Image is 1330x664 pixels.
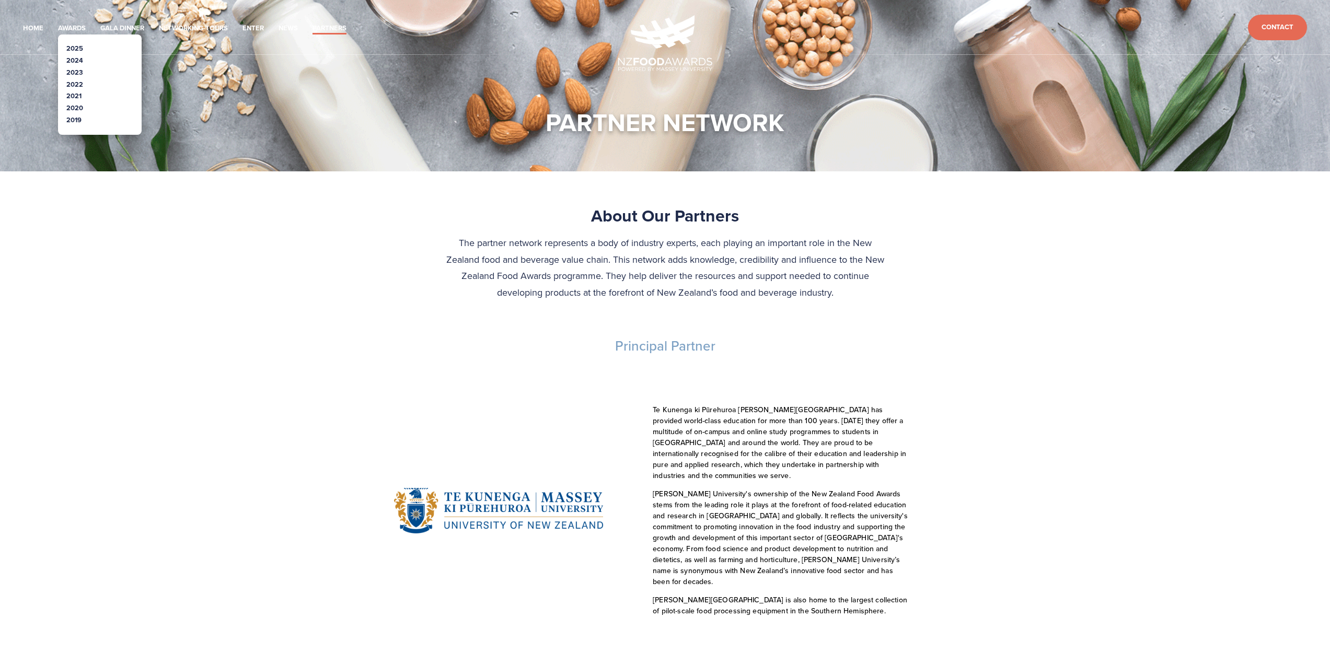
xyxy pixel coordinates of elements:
[159,22,228,34] a: Networking-Tours
[66,91,82,101] a: 2021
[279,22,298,34] a: News
[66,115,82,125] a: 2019
[23,22,43,34] a: Home
[591,203,739,228] strong: About Our Partners
[58,22,86,34] a: Awards
[313,22,346,34] a: Partners
[242,22,264,34] a: Enter
[445,235,885,300] p: The partner network represents a body of industry experts, each playing an important role in the ...
[66,79,83,89] a: 2022
[331,337,1000,355] h3: Principal Partner
[653,488,910,587] a: [PERSON_NAME] University's ownership of the New Zealand Food Awards stems from the leading role i...
[100,22,144,34] a: Gala Dinner
[66,43,83,53] a: 2025
[653,404,908,481] a: Te Kunenga ki Pūrehuroa [PERSON_NAME][GEOGRAPHIC_DATA] has provided world-class education for mor...
[546,107,784,138] h1: PARTNER NETWORK
[66,103,83,113] a: 2020
[1248,15,1307,40] a: Contact
[66,67,83,77] a: 2023
[653,595,909,616] a: [PERSON_NAME][GEOGRAPHIC_DATA] is also home to the largest collection of pilot-scale food process...
[66,55,83,65] a: 2024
